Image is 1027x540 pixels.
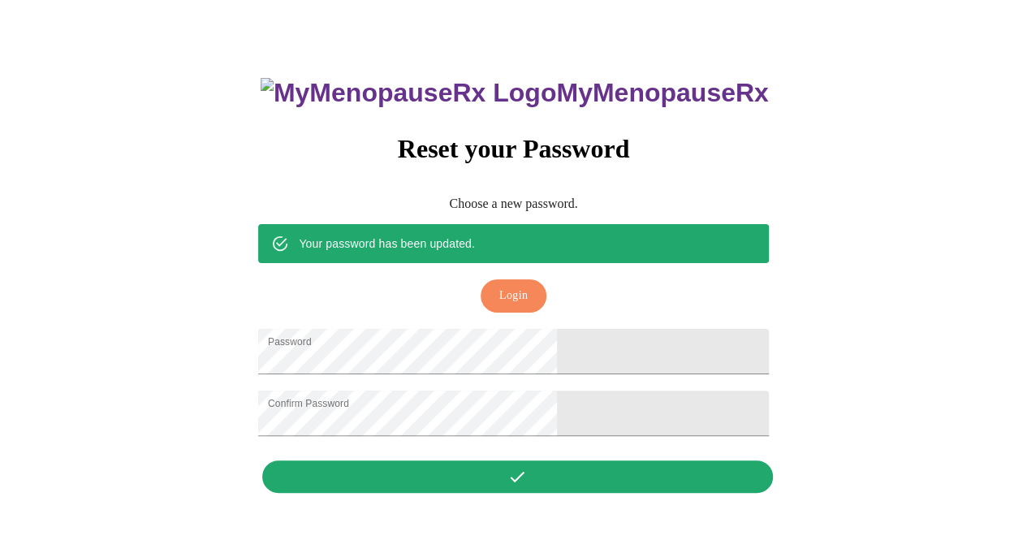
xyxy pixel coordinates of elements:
p: Choose a new password. [258,197,768,211]
img: MyMenopauseRx Logo [261,78,556,108]
a: Login [477,287,550,301]
span: Login [499,286,528,306]
div: Your password has been updated. [299,229,475,258]
button: Login [481,279,546,313]
h3: Reset your Password [258,134,768,164]
h3: MyMenopauseRx [261,78,769,108]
